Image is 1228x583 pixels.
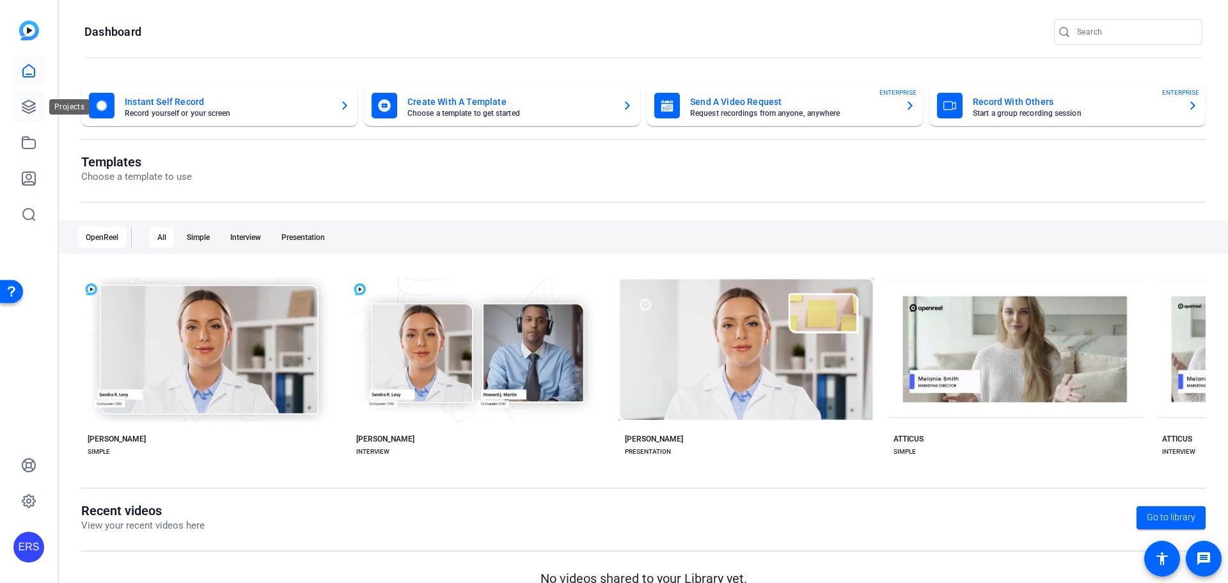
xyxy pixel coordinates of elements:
button: Instant Self RecordRecord yourself or your screen [81,85,358,126]
div: INTERVIEW [1162,447,1195,457]
span: Go to library [1147,511,1195,524]
div: OpenReel [78,227,126,248]
mat-icon: accessibility [1154,551,1170,566]
mat-card-title: Create With A Template [407,94,612,109]
div: [PERSON_NAME] [625,434,683,444]
div: [PERSON_NAME] [88,434,146,444]
div: [PERSON_NAME] [356,434,414,444]
div: Projects [49,99,90,115]
button: Send A Video RequestRequest recordings from anyone, anywhereENTERPRISE [647,85,923,126]
p: View your recent videos here [81,518,205,533]
span: ENTERPRISE [1162,88,1199,97]
div: All [150,227,174,248]
h1: Templates [81,154,192,170]
div: Interview [223,227,269,248]
div: SIMPLE [893,447,916,457]
div: INTERVIEW [356,447,390,457]
span: ENTERPRISE [879,88,917,97]
button: Record With OthersStart a group recording sessionENTERPRISE [929,85,1206,126]
mat-card-subtitle: Start a group recording session [973,109,1177,117]
input: Search [1077,24,1192,40]
div: ATTICUS [893,434,924,444]
img: blue-gradient.svg [19,20,39,40]
mat-card-title: Send A Video Request [690,94,895,109]
mat-icon: message [1196,551,1211,566]
mat-card-subtitle: Record yourself or your screen [125,109,329,117]
div: SIMPLE [88,447,110,457]
a: Go to library [1137,506,1206,529]
mat-card-title: Record With Others [973,94,1177,109]
div: PRESENTATION [625,447,671,457]
mat-card-subtitle: Choose a template to get started [407,109,612,117]
div: ATTICUS [1162,434,1192,444]
h1: Recent videos [81,503,205,518]
mat-card-title: Instant Self Record [125,94,329,109]
button: Create With A TemplateChoose a template to get started [364,85,640,126]
div: Presentation [274,227,333,248]
p: Choose a template to use [81,170,192,184]
mat-card-subtitle: Request recordings from anyone, anywhere [690,109,895,117]
div: ERS [13,532,44,563]
div: Simple [179,227,217,248]
h1: Dashboard [84,24,141,40]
